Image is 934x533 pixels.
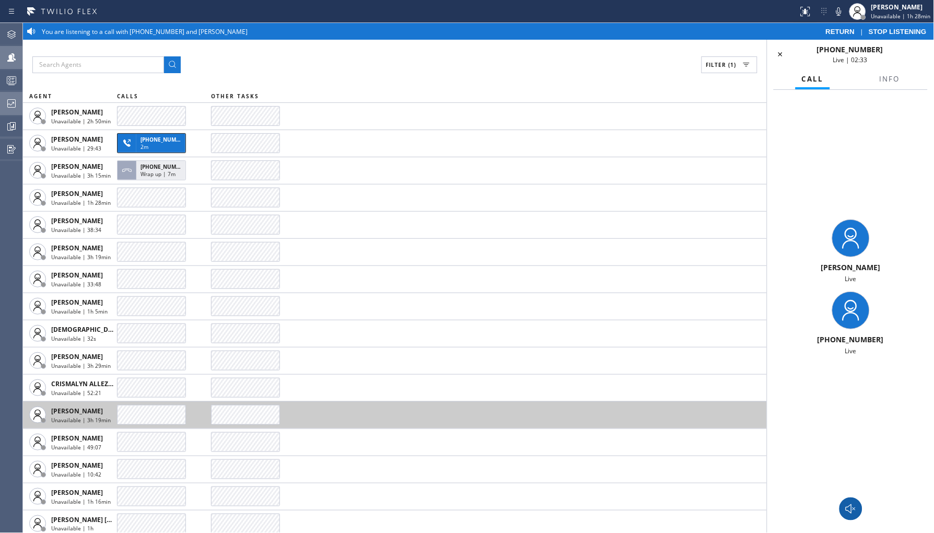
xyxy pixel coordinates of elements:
[42,27,248,36] span: You are listening to a call with [PHONE_NUMBER] and [PERSON_NAME]
[141,170,176,178] span: Wrap up | 7m
[51,389,101,397] span: Unavailable | 52:21
[772,262,930,272] div: [PERSON_NAME]
[51,498,111,505] span: Unavailable | 1h 16min
[845,274,857,283] span: Live
[51,108,103,117] span: [PERSON_NAME]
[51,471,101,478] span: Unavailable | 10:42
[51,135,103,144] span: [PERSON_NAME]
[706,61,737,68] span: Filter (1)
[869,28,927,36] span: STOP LISTENING
[141,136,188,143] span: [PHONE_NUMBER]
[51,461,103,470] span: [PERSON_NAME]
[51,308,108,315] span: Unavailable | 1h 5min
[802,74,824,84] span: Call
[818,334,884,344] span: [PHONE_NUMBER]
[51,145,101,152] span: Unavailable | 29:43
[51,162,103,171] span: [PERSON_NAME]
[51,407,103,415] span: [PERSON_NAME]
[141,163,188,170] span: [PHONE_NUMBER]
[51,488,103,497] span: [PERSON_NAME]
[51,434,103,443] span: [PERSON_NAME]
[51,226,101,234] span: Unavailable | 38:34
[29,92,52,100] span: AGENT
[51,416,111,424] span: Unavailable | 3h 19min
[117,92,138,100] span: CALLS
[832,4,846,19] button: Mute
[51,281,101,288] span: Unavailable | 33:48
[51,335,96,342] span: Unavailable | 32s
[51,379,116,388] span: CRISMALYN ALLEZER
[51,118,111,125] span: Unavailable | 2h 50min
[833,55,868,64] span: Live | 02:33
[826,28,855,36] span: RETURN
[51,216,103,225] span: [PERSON_NAME]
[51,298,103,307] span: [PERSON_NAME]
[32,56,164,73] input: Search Agents
[702,56,757,73] button: Filter (1)
[871,3,931,11] div: [PERSON_NAME]
[796,69,830,89] button: Call
[863,27,932,36] button: STOP LISTENING
[51,189,103,198] span: [PERSON_NAME]
[117,130,189,156] button: [PHONE_NUMBER]2m
[821,27,932,36] div: |
[211,92,259,100] span: OTHER TASKS
[51,271,103,280] span: [PERSON_NAME]
[51,352,103,361] span: [PERSON_NAME]
[51,172,111,179] span: Unavailable | 3h 15min
[821,27,860,36] button: RETURN
[880,74,900,84] span: Info
[871,13,931,20] span: Unavailable | 1h 28min
[51,515,156,524] span: [PERSON_NAME] [PERSON_NAME]
[51,362,111,369] span: Unavailable | 3h 29min
[51,244,103,252] span: [PERSON_NAME]
[51,199,111,206] span: Unavailable | 1h 28min
[117,157,189,183] button: [PHONE_NUMBER]Wrap up | 7m
[51,325,174,334] span: [DEMOGRAPHIC_DATA][PERSON_NAME]
[873,69,906,89] button: Info
[51,253,111,261] span: Unavailable | 3h 19min
[845,346,857,355] span: Live
[817,44,883,54] span: [PHONE_NUMBER]
[51,444,101,451] span: Unavailable | 49:07
[839,497,862,520] button: Monitor Call
[51,525,94,532] span: Unavailable | 1h
[141,143,148,150] span: 2m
